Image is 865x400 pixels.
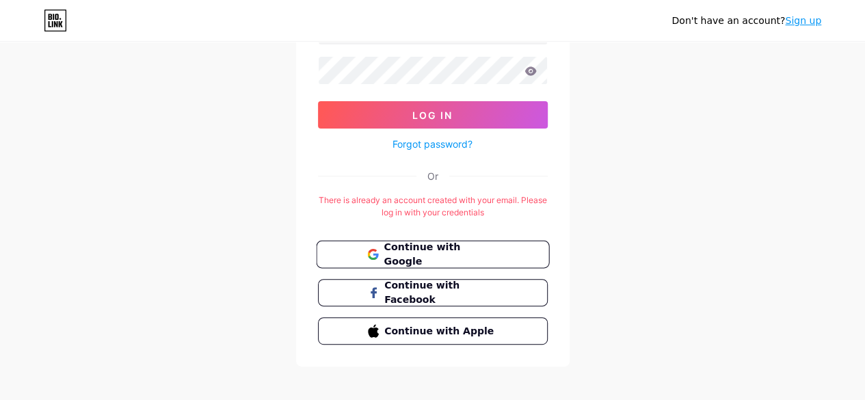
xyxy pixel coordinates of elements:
[384,278,497,307] span: Continue with Facebook
[384,240,498,269] span: Continue with Google
[785,15,821,26] a: Sign up
[318,194,548,219] div: There is already an account created with your email. Please log in with your credentials
[318,279,548,306] button: Continue with Facebook
[392,137,473,151] a: Forgot password?
[318,101,548,129] button: Log In
[412,109,453,121] span: Log In
[316,241,549,269] button: Continue with Google
[318,241,548,268] a: Continue with Google
[427,169,438,183] div: Or
[671,14,821,28] div: Don't have an account?
[384,324,497,338] span: Continue with Apple
[318,317,548,345] button: Continue with Apple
